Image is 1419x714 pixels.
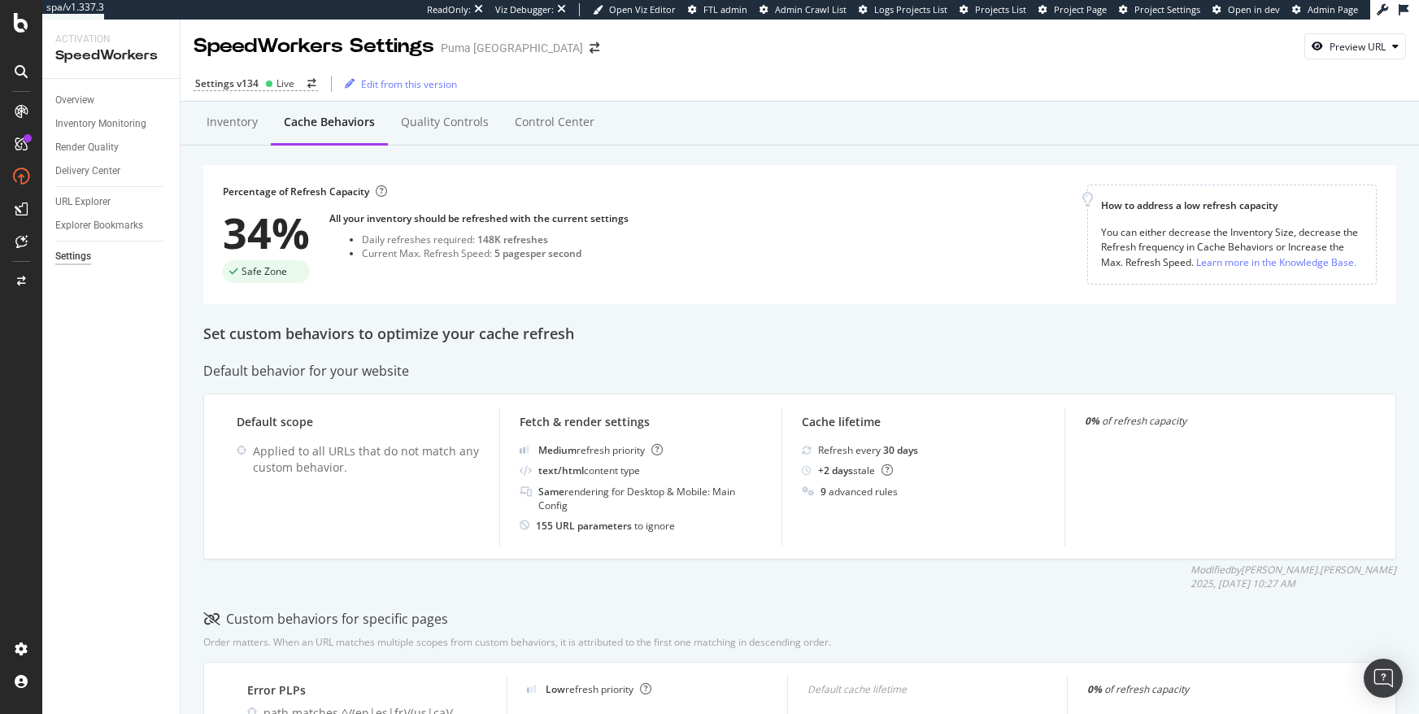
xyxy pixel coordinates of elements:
div: All your inventory should be refreshed with the current settings [329,211,629,225]
b: text/html [538,464,584,477]
b: + 2 days [818,464,853,477]
b: Medium [538,443,577,457]
div: of refresh capacity [1087,682,1327,696]
div: Inventory [207,114,258,130]
div: Cache behaviors [284,114,375,130]
div: Preview URL [1330,40,1386,54]
a: Delivery Center [55,163,168,180]
div: Fetch & render settings [520,414,763,430]
a: Settings [55,248,168,265]
div: of refresh capacity [1085,414,1328,428]
div: Inventory Monitoring [55,115,146,133]
span: Project Settings [1134,3,1200,15]
span: FTL admin [703,3,747,15]
div: SpeedWorkers Settings [194,33,434,60]
span: Admin Page [1308,3,1358,15]
span: Open Viz Editor [609,3,676,15]
div: Percentage of Refresh Capacity [223,185,387,198]
div: ReadOnly: [427,3,471,16]
div: How to address a low refresh capacity [1101,198,1363,212]
a: Admin Page [1292,3,1358,16]
div: rendering for Desktop & Mobile: Main Config [538,485,763,512]
div: refresh priority [538,443,663,457]
span: Logs Projects List [874,3,947,15]
span: Projects List [975,3,1026,15]
button: Edit from this version [338,71,457,97]
b: 155 URL parameters [536,519,634,533]
div: Settings [55,248,91,265]
img: j32suk7ufU7viAAAAAElFTkSuQmCC [520,446,529,454]
div: to ignore [536,519,675,533]
div: Set custom behaviors to optimize your cache refresh [203,324,1396,345]
div: Delivery Center [55,163,120,180]
span: Admin Crawl List [775,3,847,15]
a: Learn more in the Knowledge Base. [1196,254,1356,271]
a: Open Viz Editor [593,3,676,16]
div: Order matters. When an URL matches multiple scopes from custom behaviors, it is attributed to the... [203,635,831,649]
div: You can either decrease the Inventory Size, decrease the Refresh frequency in Cache Behaviors or ... [1101,225,1363,270]
b: Same [538,485,564,498]
div: 34% [223,211,310,254]
div: Control Center [515,114,594,130]
span: Safe Zone [242,267,287,276]
strong: 0% [1085,414,1099,428]
a: Projects List [960,3,1026,16]
b: 30 days [883,443,918,457]
div: refresh priority [546,682,651,696]
span: Open in dev [1228,3,1280,15]
div: Quality Controls [401,114,489,130]
a: URL Explorer [55,194,168,211]
b: 9 [820,485,826,498]
div: Explorer Bookmarks [55,217,143,234]
a: Explorer Bookmarks [55,217,168,234]
a: Inventory Monitoring [55,115,168,133]
a: Logs Projects List [859,3,947,16]
div: advanced rules [820,485,898,498]
div: Settings v134 [195,76,259,90]
a: Overview [55,92,168,109]
div: Render Quality [55,139,119,156]
b: Low [546,682,565,696]
a: FTL admin [688,3,747,16]
div: Applied to all URLs that do not match any custom behavior. [253,443,480,476]
a: Open in dev [1212,3,1280,16]
div: Default cache lifetime [807,682,1047,696]
button: Preview URL [1304,33,1406,59]
div: Activation [55,33,167,46]
div: Modified by [PERSON_NAME].[PERSON_NAME] 2025, [DATE] 10:27 AM [1190,563,1396,590]
div: Daily refreshes required: [362,233,629,246]
a: Render Quality [55,139,168,156]
div: 148K refreshes [477,233,548,246]
a: Admin Crawl List [760,3,847,16]
div: content type [538,464,640,477]
div: Custom behaviors for specific pages [203,610,448,629]
div: Error PLPs [247,682,487,699]
div: Live [276,76,294,90]
div: success label [223,260,310,283]
div: Current Max. Refresh Speed: [362,246,629,260]
div: URL Explorer [55,194,111,211]
div: Viz Debugger: [495,3,554,16]
div: 5 pages per second [494,246,581,260]
div: Puma [GEOGRAPHIC_DATA] [441,40,583,56]
div: Default behavior for your website [203,362,1396,381]
img: Yo1DZTjnOBfEZTkXj00cav03WZSR3qnEnDcAAAAASUVORK5CYII= [527,685,537,693]
a: Project Settings [1119,3,1200,16]
div: arrow-right-arrow-left [307,79,316,89]
a: Project Page [1038,3,1107,16]
div: stale [818,464,893,477]
div: Cache lifetime [802,414,1045,430]
div: Refresh every [818,443,918,457]
div: Open Intercom Messenger [1364,659,1403,698]
div: arrow-right-arrow-left [590,42,599,54]
strong: 0% [1087,682,1102,696]
div: Default scope [237,414,480,430]
div: Overview [55,92,94,109]
div: Edit from this version [361,77,457,91]
div: SpeedWorkers [55,46,167,65]
span: Project Page [1054,3,1107,15]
